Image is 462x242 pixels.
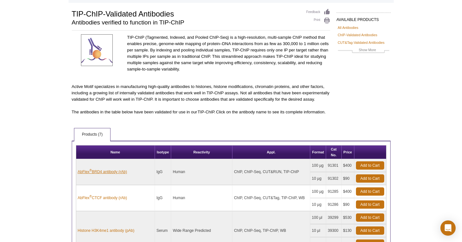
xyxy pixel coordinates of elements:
[356,187,384,196] a: Add to Cart
[155,185,171,211] td: IgG
[356,174,384,183] a: Add to Cart
[338,32,378,38] a: ChIP-Validated Antibodies
[306,9,330,16] a: Feedback
[440,220,456,236] div: Open Intercom Messenger
[310,172,326,185] td: 10 µg
[78,169,127,175] a: AbFlex®BRD4 antibody (rAb)
[81,34,113,66] img: TIP-ChIP
[232,185,310,211] td: ChIP, ChIP-Seq, CUT&Tag, TIP-ChIP, WB
[306,17,330,24] a: Print
[337,12,391,24] h2: AVAILABLE PRODUCTS
[342,145,354,159] th: Price
[310,145,326,159] th: Format
[310,159,326,172] td: 100 µg
[74,128,110,141] a: Products (7)
[72,109,330,115] p: The antibodies in the table below have been validated for use in our TIP-ChIP. Click on the antib...
[310,224,326,237] td: 10 µl
[326,172,341,185] td: 91302
[326,145,341,159] th: Cat No.
[78,195,127,201] a: AbFlex®CTCF antibody (rAb)
[326,211,341,224] td: 39299
[155,145,171,159] th: Isotype
[356,200,384,209] a: Add to Cart
[310,211,326,224] td: 100 µl
[127,34,330,72] p: TIP-ChIP (Tagmented, Indexed, and Pooled ChIP-Seq) is a high-resolution, multi-sample ChIP method...
[232,159,310,185] td: ChIP, ChIP-Seq, CUT&RUN, TIP-ChIP
[342,224,354,237] td: $130
[326,159,341,172] td: 91301
[326,224,341,237] td: 39300
[171,145,232,159] th: Reactivity
[342,185,354,198] td: $400
[78,228,135,233] a: Histone H3K4me1 antibody (pAb)
[338,25,358,30] a: All Antibodies
[76,145,155,159] th: Name
[72,20,300,25] h2: Antibodies verified to function in TIP-ChIP
[326,185,341,198] td: 91285
[171,185,232,211] td: Human
[72,84,330,103] p: Active Motif specializes in manufacturing high-quality antibodies to histones, histone modificati...
[232,145,310,159] th: Appl.
[310,185,326,198] td: 100 µg
[310,198,326,211] td: 10 µg
[342,211,354,224] td: $530
[72,9,300,18] h1: TIP-ChIP-Validated Antibodies
[342,159,354,172] td: $400
[90,195,92,198] sup: ®
[326,198,341,211] td: 91286
[356,226,384,235] a: Add to Cart
[90,169,92,172] sup: ®
[356,213,384,222] a: Add to Cart
[342,172,354,185] td: $90
[338,40,385,45] a: CUT&Tag-Validated Antibodies
[356,161,384,170] a: Add to Cart
[342,198,354,211] td: $90
[155,159,171,185] td: IgG
[338,47,389,54] a: Show More
[171,159,232,185] td: Human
